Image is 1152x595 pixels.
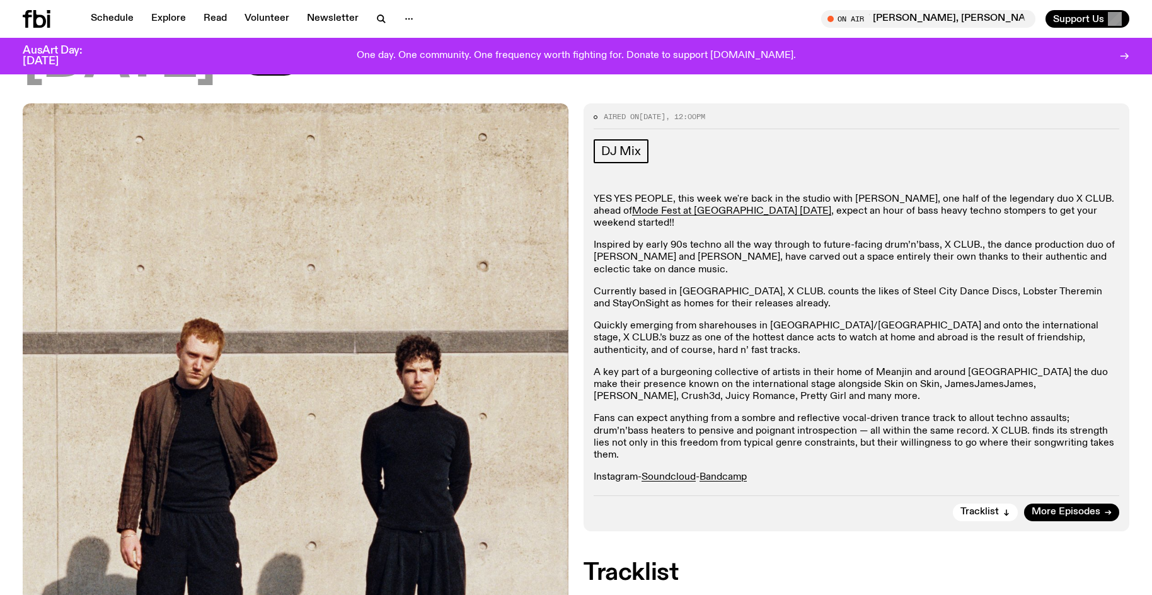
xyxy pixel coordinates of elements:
a: Bandcamp [700,472,747,482]
h2: Tracklist [584,562,1129,584]
button: Tracklist [953,504,1018,521]
span: , 12:00pm [665,112,705,122]
button: On AirThe Playlist / [PERSON_NAME]'s Last Playlist :'( w/ [PERSON_NAME], [PERSON_NAME], [PERSON_N... [821,10,1035,28]
span: Aired on [604,112,639,122]
p: A key part of a burgeoning collective of artists in their home of Meanjin and around [GEOGRAPHIC_... [594,367,1119,403]
h3: AusArt Day: [DATE] [23,45,103,67]
a: Schedule [83,10,141,28]
p: Currently based in [GEOGRAPHIC_DATA], X CLUB. counts the likes of Steel City Dance Discs, Lobster... [594,286,1119,310]
span: More Episodes [1032,507,1100,517]
span: [DATE] [23,32,216,88]
p: One day. One community. One frequency worth fighting for. Donate to support [DOMAIN_NAME]. [357,50,796,62]
a: Read [196,10,234,28]
a: Instagram [594,472,638,482]
p: YES YES PEOPLE, this week we're back in the studio with [PERSON_NAME], one half of the legendary ... [594,194,1119,230]
p: Quickly emerging from sharehouses in [GEOGRAPHIC_DATA]/[GEOGRAPHIC_DATA] and onto the internation... [594,320,1119,357]
a: More Episodes [1024,504,1119,521]
button: Support Us [1045,10,1129,28]
span: DJ Mix [601,144,641,158]
a: Newsletter [299,10,366,28]
a: Volunteer [237,10,297,28]
span: [DATE] [639,112,665,122]
a: Soundcloud [642,472,696,482]
a: DJ Mix [594,139,648,163]
a: Mode Fest at [GEOGRAPHIC_DATA] [DATE] [632,206,831,216]
p: - - [594,471,1119,483]
span: Tracklist [960,507,999,517]
p: Fans can expect anything from a sombre and reflective vocal-driven trance track to allout techno ... [594,413,1119,461]
p: Inspired by early 90s techno all the way through to future-facing drum’n’bass, X CLUB., the dance... [594,240,1119,276]
a: Explore [144,10,193,28]
span: Support Us [1053,13,1104,25]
